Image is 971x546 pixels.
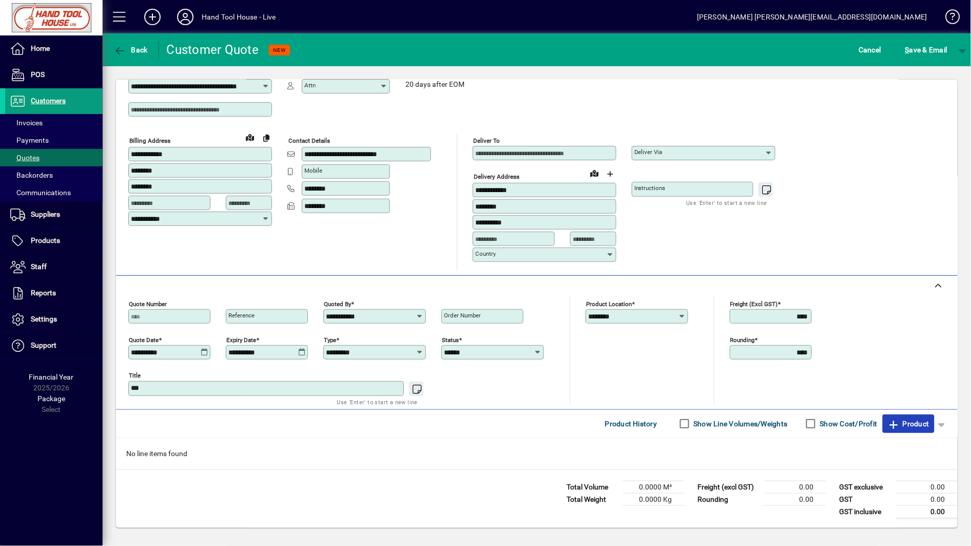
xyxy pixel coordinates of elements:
[5,307,103,332] a: Settings
[116,438,958,469] div: No line items found
[304,167,322,174] mat-label: Mobile
[5,333,103,359] a: Support
[31,289,56,297] span: Reports
[136,8,169,26] button: Add
[857,41,884,59] button: Cancel
[405,81,464,89] span: 20 days after EOM
[586,300,632,307] mat-label: Product location
[834,493,896,505] td: GST
[103,41,159,59] app-page-header-button: Back
[687,197,767,209] mat-hint: Use 'Enter' to start a new line
[693,481,765,493] td: Freight (excl GST)
[258,129,275,146] button: Copy to Delivery address
[730,336,755,343] mat-label: Rounding
[5,280,103,306] a: Reports
[623,493,685,505] td: 0.0000 Kg
[905,46,909,54] span: S
[242,129,258,145] a: View on map
[273,47,286,53] span: NEW
[111,41,150,59] button: Back
[31,236,60,244] span: Products
[601,415,662,433] button: Product History
[10,154,40,162] span: Quotes
[634,148,663,156] mat-label: Deliver via
[113,46,148,54] span: Back
[692,419,788,429] label: Show Line Volumes/Weights
[473,137,500,144] mat-label: Deliver To
[442,336,459,343] mat-label: Status
[623,481,685,493] td: 0.0000 M³
[603,165,619,182] button: Choose address
[10,171,53,179] span: Backorders
[634,184,666,192] mat-label: Instructions
[202,9,276,25] div: Hand Tool House - Live
[859,42,882,58] span: Cancel
[444,312,481,319] mat-label: Order number
[561,481,623,493] td: Total Volume
[129,372,141,379] mat-label: Title
[896,505,958,518] td: 0.00
[10,189,71,197] span: Communications
[693,493,765,505] td: Rounding
[896,493,958,505] td: 0.00
[324,300,351,307] mat-label: Quoted by
[765,493,826,505] td: 0.00
[5,149,103,166] a: Quotes
[169,8,202,26] button: Profile
[5,184,103,201] a: Communications
[896,481,958,493] td: 0.00
[31,210,60,218] span: Suppliers
[765,481,826,493] td: 0.00
[5,36,103,62] a: Home
[5,228,103,254] a: Products
[31,315,57,323] span: Settings
[129,300,167,307] mat-label: Quote number
[304,82,316,89] mat-label: Attn
[226,336,256,343] mat-label: Expiry date
[5,254,103,280] a: Staff
[561,493,623,505] td: Total Weight
[31,70,45,79] span: POS
[337,396,418,408] mat-hint: Use 'Enter' to start a new line
[834,481,896,493] td: GST exclusive
[167,42,259,58] div: Customer Quote
[730,300,778,307] mat-label: Freight (excl GST)
[818,419,878,429] label: Show Cost/Profit
[324,336,336,343] mat-label: Type
[586,165,603,181] a: View on map
[5,62,103,88] a: POS
[29,373,74,381] span: Financial Year
[888,416,929,432] span: Product
[10,136,49,144] span: Payments
[31,97,66,105] span: Customers
[31,341,56,349] span: Support
[938,2,958,35] a: Knowledge Base
[834,505,896,518] td: GST inclusive
[475,250,496,257] mat-label: Country
[31,262,47,271] span: Staff
[37,394,65,403] span: Package
[905,42,947,58] span: ave & Email
[697,9,927,25] div: [PERSON_NAME] [PERSON_NAME][EMAIL_ADDRESS][DOMAIN_NAME]
[129,336,159,343] mat-label: Quote date
[900,41,953,59] button: Save & Email
[31,44,50,52] span: Home
[5,114,103,131] a: Invoices
[5,131,103,149] a: Payments
[883,415,935,433] button: Product
[5,166,103,184] a: Backorders
[5,202,103,228] a: Suppliers
[10,119,43,127] span: Invoices
[228,312,255,319] mat-label: Reference
[605,416,657,432] span: Product History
